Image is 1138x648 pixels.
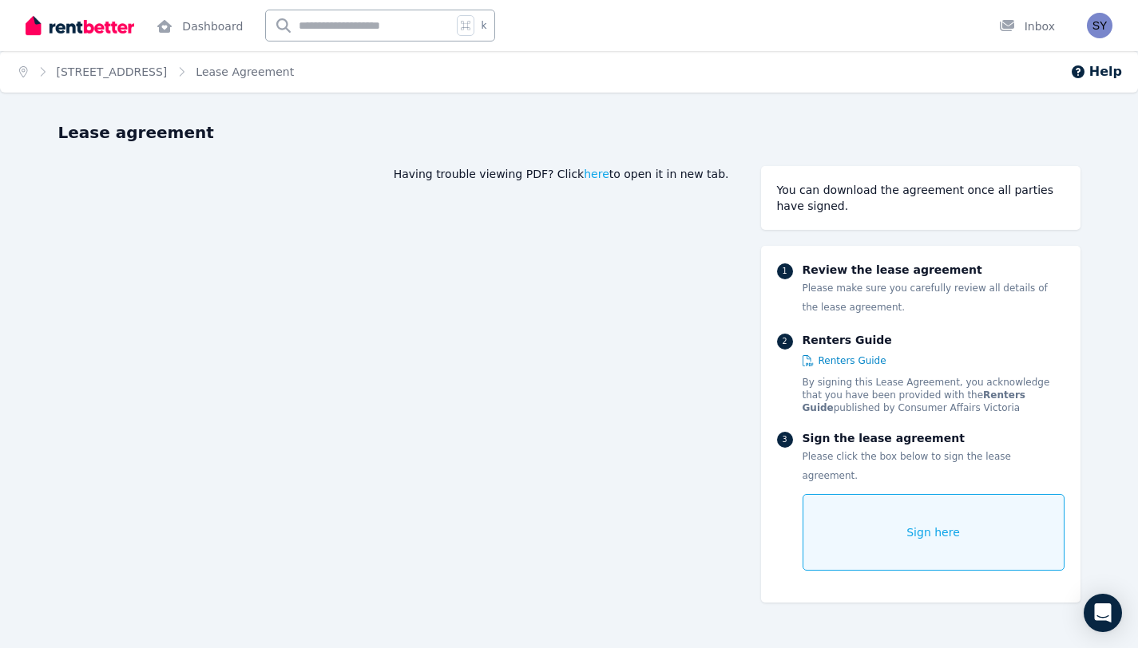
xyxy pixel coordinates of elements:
[803,430,1065,446] p: Sign the lease agreement
[906,524,960,540] span: Sign here
[1084,594,1122,632] div: Open Intercom Messenger
[1087,13,1112,38] img: Salma Young
[1070,62,1122,81] button: Help
[58,166,729,182] div: Having trouble viewing PDF? Click to open it in new tab.
[777,432,793,448] div: 3
[803,451,1011,481] span: Please click the box below to sign the lease agreement.
[26,14,134,38] img: RentBetter
[803,354,886,367] a: Renters Guide
[819,354,886,367] span: Renters Guide
[481,19,486,32] span: k
[803,262,1065,278] p: Review the lease agreement
[803,332,1065,348] p: Renters Guide
[196,64,294,80] span: Lease Agreement
[584,166,609,182] span: here
[803,376,1065,414] p: By signing this Lease Agreement, you acknowledge that you have been provided with the published b...
[777,263,793,279] div: 1
[999,18,1055,34] div: Inbox
[57,65,168,78] a: [STREET_ADDRESS]
[58,121,1081,144] h1: Lease agreement
[803,283,1048,313] span: Please make sure you carefully review all details of the lease agreement.
[777,334,793,350] div: 2
[777,182,1065,214] div: You can download the agreement once all parties have signed.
